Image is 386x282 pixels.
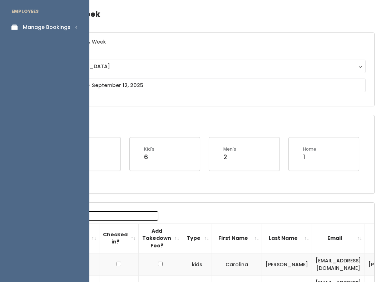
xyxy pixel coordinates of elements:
[212,223,262,253] th: First Name: activate to sort column ascending
[52,62,359,70] div: [GEOGRAPHIC_DATA]
[45,60,366,73] button: [GEOGRAPHIC_DATA]
[67,211,158,221] input: Search:
[312,223,365,253] th: Email: activate to sort column ascending
[41,211,158,221] label: Search:
[303,152,316,162] div: 1
[182,223,212,253] th: Type: activate to sort column ascending
[262,223,312,253] th: Last Name: activate to sort column ascending
[36,4,375,24] h4: Booths by Week
[144,146,154,152] div: Kid's
[212,253,262,276] td: Carolina
[144,152,154,162] div: 6
[223,146,236,152] div: Men's
[312,253,365,276] td: [EMAIL_ADDRESS][DOMAIN_NAME]
[23,24,70,31] div: Manage Bookings
[303,146,316,152] div: Home
[139,223,182,253] th: Add Takedown Fee?: activate to sort column ascending
[99,223,139,253] th: Checked in?: activate to sort column ascending
[182,253,212,276] td: kids
[45,79,366,92] input: September 6 - September 12, 2025
[223,152,236,162] div: 2
[37,33,374,51] h6: Select Location & Week
[262,253,312,276] td: [PERSON_NAME]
